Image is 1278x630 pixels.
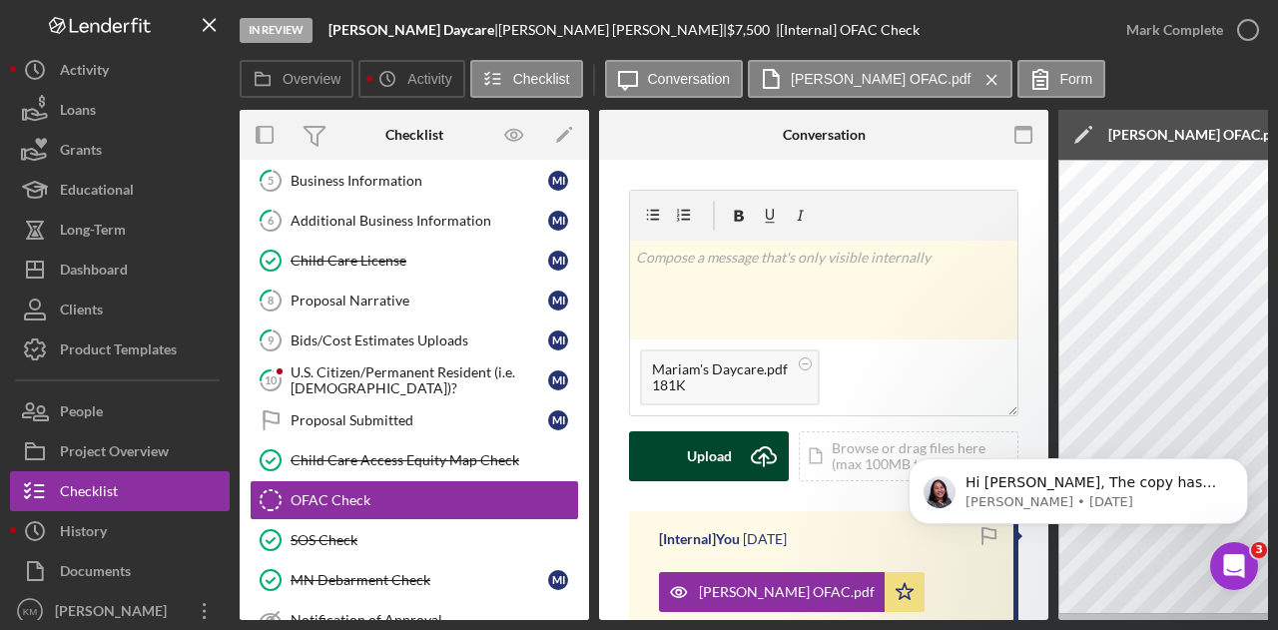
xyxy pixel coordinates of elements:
div: Clients [60,290,103,334]
tspan: 6 [268,214,275,227]
div: Upload [687,431,732,481]
label: Form [1060,71,1093,87]
button: Activity [10,50,230,90]
div: Loans [60,90,96,135]
div: M I [548,370,568,390]
div: • [DATE] [209,302,265,322]
button: History [10,511,230,551]
div: Mark Complete [1126,10,1223,50]
div: Bids/Cost Estimates Uploads [291,332,548,348]
div: M I [548,211,568,231]
button: Educational [10,170,230,210]
div: | [Internal] OFAC Check [776,22,920,38]
label: Overview [283,71,340,87]
a: OFAC Check [250,480,579,520]
div: [Internal] You [659,531,740,547]
span: Home [44,476,89,490]
a: 10U.S. Citizen/Permanent Resident (i.e. [DEMOGRAPHIC_DATA])?MI [250,360,579,400]
div: Product Templates [60,329,177,374]
div: Child Care License [291,253,548,269]
div: Pipeline and Forecast View [41,414,334,435]
button: Form [1017,60,1106,98]
div: History [60,511,107,556]
div: Pipeline and Forecast View [29,406,370,443]
button: Loans [10,90,230,130]
div: SOS Check [291,532,578,548]
tspan: 8 [268,294,274,307]
span: Help [317,476,348,490]
button: Product Templates [10,329,230,369]
div: Grants [60,130,102,175]
a: MN Debarment CheckMI [250,560,579,600]
div: 181K [652,377,788,393]
div: [PERSON_NAME] [89,302,205,322]
span: Messages [166,476,235,490]
a: 8Proposal NarrativeMI [250,281,579,320]
button: Long-Term [10,210,230,250]
button: People [10,391,230,431]
a: Documents [10,551,230,591]
div: In Review [240,18,313,43]
div: M I [548,330,568,350]
div: M I [548,251,568,271]
div: [PERSON_NAME] OFAC.pdf [699,584,875,600]
div: U.S. Citizen/Permanent Resident (i.e. [DEMOGRAPHIC_DATA])? [291,364,548,396]
div: Dashboard [60,250,128,295]
div: M I [548,570,568,590]
label: Conversation [648,71,731,87]
a: SOS Check [250,520,579,560]
button: Help [267,426,399,506]
img: Profile image for Allison [290,32,329,72]
iframe: Intercom live chat [1210,542,1258,590]
div: OFAC Check [291,492,578,508]
div: Business Information [291,173,548,189]
div: Profile image for ChristinaHi [PERSON_NAME], The copy has been created. Please let me know if you... [21,265,378,338]
span: $7,500 [727,21,770,38]
button: Checklist [10,471,230,511]
div: Activity [60,50,109,95]
img: logo [40,38,72,70]
a: 9Bids/Cost Estimates UploadsMI [250,320,579,360]
label: [PERSON_NAME] OFAC.pdf [791,71,971,87]
a: 5Business InformationMI [250,161,579,201]
div: Notification of Approval [291,612,578,628]
time: 2025-08-14 16:08 [743,531,787,547]
text: KM [23,606,37,617]
span: Hi [PERSON_NAME], The copy has been created. Please let me know if you have any questions. Thank ... [89,283,1238,299]
iframe: Intercom notifications message [879,416,1278,576]
div: Checklist [385,127,443,143]
div: | [328,22,498,38]
button: Clients [10,290,230,329]
button: [PERSON_NAME] OFAC.pdf [659,572,925,612]
div: Project Overview [60,431,169,476]
div: Additional Business Information [291,213,548,229]
tspan: 5 [268,174,274,187]
div: M I [548,171,568,191]
div: Long-Term [60,210,126,255]
a: Project Overview [10,431,230,471]
button: Conversation [605,60,744,98]
button: Checklist [470,60,583,98]
div: Conversation [783,127,866,143]
a: Dashboard [10,250,230,290]
button: Search for help [29,358,370,398]
button: Messages [133,426,266,506]
label: Checklist [513,71,570,87]
button: Grants [10,130,230,170]
button: Activity [358,60,464,98]
p: Hi [PERSON_NAME] [40,142,359,176]
button: Mark Complete [1106,10,1268,50]
div: People [60,391,103,436]
label: Activity [407,71,451,87]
